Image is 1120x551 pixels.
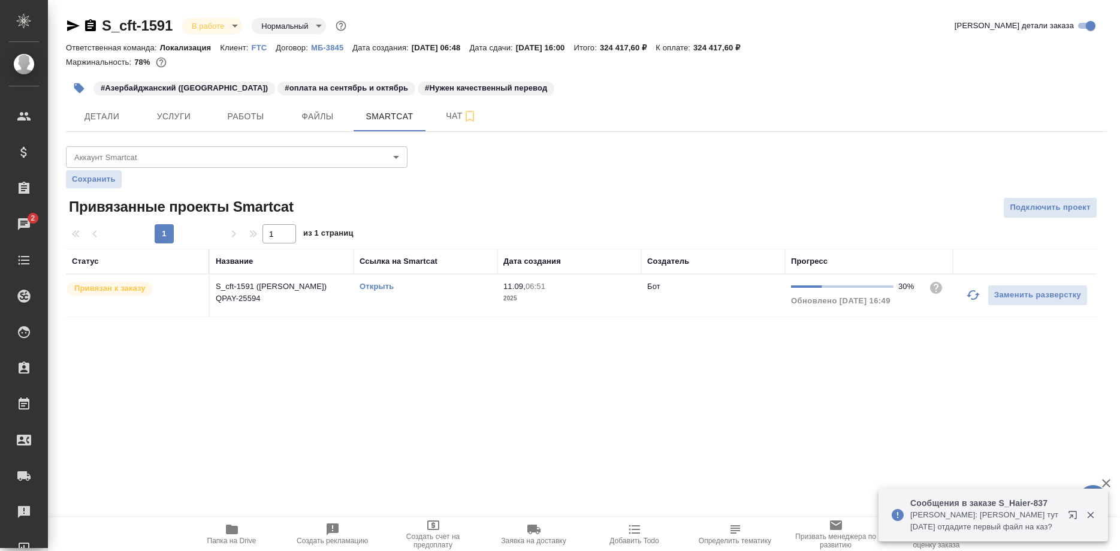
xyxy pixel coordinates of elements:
[23,212,42,224] span: 2
[503,255,561,267] div: Дата создания
[66,197,294,216] span: Привязанные проекты Smartcat
[252,43,276,52] p: FTC
[412,43,470,52] p: [DATE] 06:48
[910,509,1060,533] p: [PERSON_NAME]: [PERSON_NAME] тут [DATE] отдадите первый файл на каз?
[66,170,122,188] button: Сохранить
[303,226,354,243] span: из 1 страниц
[145,109,203,124] span: Услуги
[102,17,173,34] a: S_cft-1591
[182,18,242,34] div: В работе
[66,75,92,101] button: Добавить тэг
[994,288,1081,302] span: Заменить разверстку
[160,43,221,52] p: Локализация
[416,82,556,92] span: Нужен качественный перевод
[217,109,274,124] span: Работы
[1061,503,1089,532] button: Открыть в новой вкладке
[66,58,134,67] p: Маржинальность:
[66,43,160,52] p: Ответственная команда:
[220,43,251,52] p: Клиент:
[72,173,116,185] span: Сохранить
[72,255,99,267] div: Статус
[311,42,352,52] a: МБ-3845
[73,109,131,124] span: Детали
[1078,485,1108,515] button: 🙏
[898,281,919,293] div: 30%
[285,82,408,94] p: #оплата на сентябрь и октябрь
[1010,201,1091,215] span: Подключить проект
[66,19,80,33] button: Скопировать ссылку для ЯМессенджера
[910,497,1060,509] p: Сообщения в заказе S_Haier-837
[216,255,253,267] div: Название
[252,18,326,34] div: В работе
[503,282,526,291] p: 11.09,
[526,282,545,291] p: 06:51
[647,282,660,291] p: Бот
[425,82,547,94] p: #Нужен качественный перевод
[216,281,348,305] p: S_cft-1591 ([PERSON_NAME]) QPAY-25594
[3,209,45,239] a: 2
[1078,510,1103,520] button: Закрыть
[289,109,346,124] span: Файлы
[955,20,1074,32] span: [PERSON_NAME] детали заказа
[252,42,276,52] a: FTC
[693,43,749,52] p: 324 417,60 ₽
[258,21,312,31] button: Нормальный
[360,255,437,267] div: Ссылка на Smartcat
[516,43,574,52] p: [DATE] 16:00
[959,281,988,309] button: Обновить прогресс
[503,293,635,305] p: 2025
[83,19,98,33] button: Скопировать ссылку
[463,109,477,124] svg: Подписаться
[352,43,411,52] p: Дата создания:
[134,58,153,67] p: 78%
[74,282,146,294] p: Привязан к заказу
[791,296,890,305] span: Обновлено [DATE] 16:49
[433,109,490,124] span: Чат
[647,255,689,267] div: Создатель
[791,255,828,267] div: Прогресс
[333,18,349,34] button: Доп статусы указывают на важность/срочность заказа
[361,109,418,124] span: Smartcat
[656,43,693,52] p: К оплате:
[1003,197,1097,218] button: Подключить проект
[311,43,352,52] p: МБ-3845
[469,43,515,52] p: Дата сдачи:
[153,55,169,70] button: 59954.34 RUB;
[988,285,1088,306] button: Заменить разверстку
[360,282,394,291] a: Открыть
[276,43,311,52] p: Договор:
[66,146,407,168] div: ​
[600,43,656,52] p: 324 417,60 ₽
[573,43,599,52] p: Итого:
[188,21,228,31] button: В работе
[101,82,268,94] p: #Азербайджанский ([GEOGRAPHIC_DATA])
